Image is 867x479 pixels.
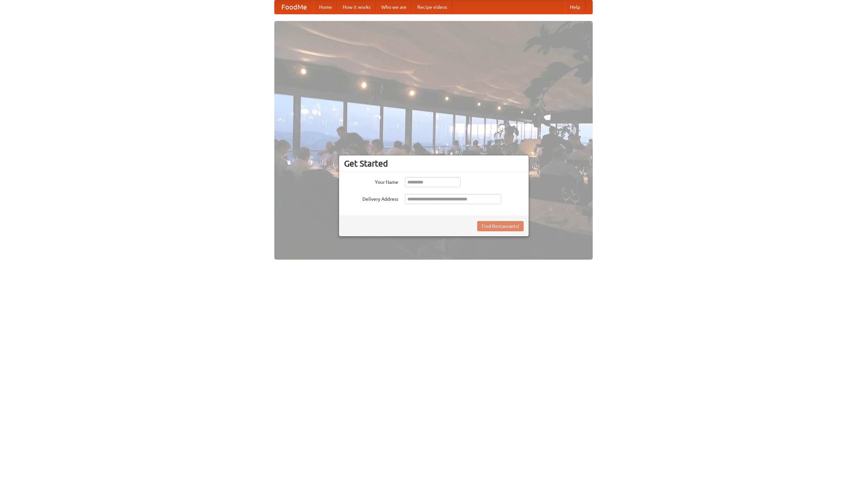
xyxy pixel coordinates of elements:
label: Your Name [344,177,398,186]
a: Recipe videos [412,0,452,14]
label: Delivery Address [344,194,398,202]
a: Home [314,0,337,14]
a: FoodMe [275,0,314,14]
a: Who we are [376,0,412,14]
button: Find Restaurants! [477,221,524,231]
a: Help [565,0,586,14]
h3: Get Started [344,158,524,169]
a: How it works [337,0,376,14]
